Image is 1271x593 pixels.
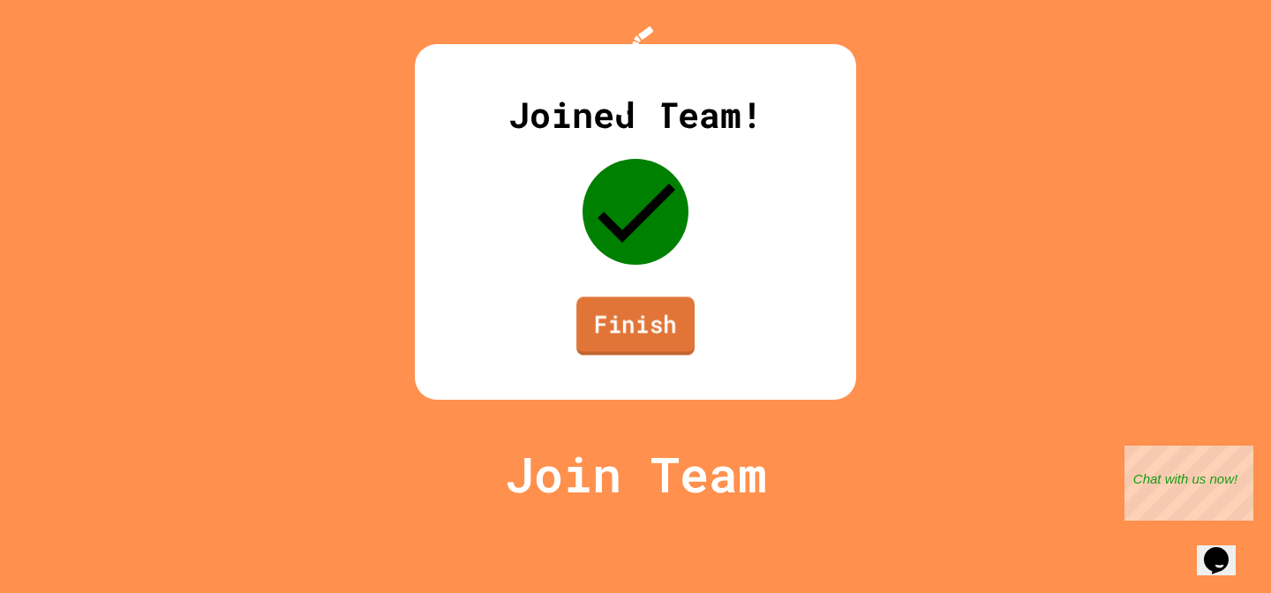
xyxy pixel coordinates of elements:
[600,26,671,116] img: Logo.svg
[576,296,695,355] a: Finish
[505,438,767,511] p: Join Team
[1124,446,1253,521] iframe: chat widget
[1197,522,1253,575] iframe: chat widget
